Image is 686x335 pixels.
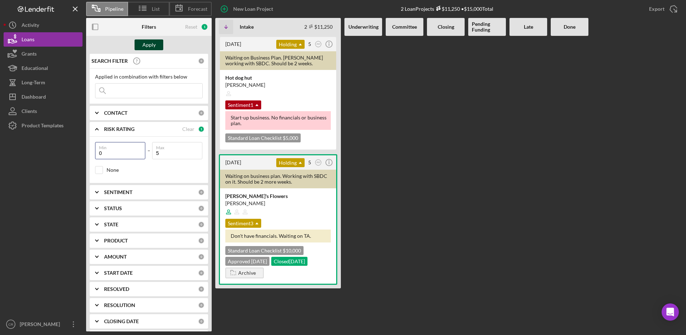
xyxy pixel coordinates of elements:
[225,133,301,142] div: Standard Loan Checklist
[142,39,156,50] div: Apply
[225,81,331,89] div: [PERSON_NAME]
[198,237,205,244] div: 0
[104,302,135,308] b: RESOLUTION
[283,135,298,141] span: $5,000
[104,189,132,195] b: SENTIMENT
[392,24,417,30] b: Committee
[99,142,145,150] label: Min
[564,24,575,30] b: Done
[91,58,128,64] b: SEARCH FILTER
[182,126,194,132] div: Clear
[225,246,304,255] div: Standard Loan Checklist $10,000
[198,221,205,228] div: 0
[308,41,311,47] div: 5
[225,159,241,165] time: 2025-05-07 21:46
[642,2,682,16] button: Export
[304,24,333,30] div: 2 $11,250
[22,104,37,120] div: Clients
[238,268,256,279] div: Archive
[104,126,135,132] b: RISK RATING
[22,75,45,91] div: Long-Term
[220,51,336,70] div: Waiting on Business Plan. [PERSON_NAME] working with SBDC. Should be 2 weeks.
[308,160,311,165] div: 5
[524,24,533,30] b: Late
[22,61,48,77] div: Educational
[104,286,129,292] b: RESOLVED
[4,118,83,133] button: Product Templates
[649,2,664,16] div: Export
[225,41,241,47] time: 2025-09-05 22:12
[225,111,331,130] div: Start-up business. No financials or business plan.
[152,6,160,12] span: List
[314,158,323,167] button: AW
[220,170,336,188] div: Waiting on business plan. Working with SBDC on it. Should be 2 more weeks.
[104,319,139,324] b: CLOSING DATE
[314,39,323,49] button: AW
[4,75,83,90] button: Long-Term
[348,24,379,30] b: Underwriting
[135,39,163,50] button: Apply
[4,61,83,75] button: Educational
[142,24,156,30] b: Filters
[434,6,460,12] div: $11,250
[472,21,502,33] b: Pending Funding
[104,238,128,244] b: PRODUCT
[225,257,269,266] div: Approved [DATE]
[240,24,254,30] b: Intake
[104,254,127,260] b: AMOUNT
[22,47,37,63] div: Grants
[107,166,119,174] label: None
[225,268,264,279] button: Archive
[8,322,13,326] text: CR
[198,110,205,116] div: 0
[316,43,320,45] text: AW
[4,18,83,32] button: Activity
[225,100,261,109] div: Sentiment 1
[147,142,150,164] span: –
[105,6,123,12] span: Pipeline
[22,32,34,48] div: Loans
[271,257,307,266] div: Closed [DATE]
[316,161,320,164] text: AW
[225,74,331,81] div: Hot dog hut
[22,18,39,34] div: Activity
[104,270,133,276] b: START DATE
[198,254,205,260] div: 0
[104,222,118,227] b: STATE
[276,40,305,49] div: Holding
[225,193,331,200] div: [PERSON_NAME]'s Flowers
[438,24,454,30] b: Closing
[156,142,202,150] label: Max
[401,6,493,12] div: 2 Loan Projects • $15,000 Total
[104,206,122,211] b: STATUS
[18,317,65,333] div: [PERSON_NAME]
[198,126,205,132] div: 1
[198,58,205,64] div: 0
[198,286,205,292] div: 0
[198,302,205,308] div: 0
[225,219,261,228] div: Sentiment 3
[4,317,83,331] button: CR[PERSON_NAME]
[276,158,305,167] div: Holding
[219,154,337,285] a: [DATE]Holding5AWWaiting on business plan. Working with SBDC on it. Should be 2 more weeks.[PERSON...
[198,205,205,212] div: 0
[201,23,208,30] div: 1
[198,270,205,276] div: 0
[4,90,83,104] button: Dashboard
[198,189,205,195] div: 0
[95,74,203,80] div: Applied in combination with filters below
[188,6,207,12] span: Forecast
[219,36,337,151] a: [DATE]Holding5AWWaiting on Business Plan. [PERSON_NAME] working with SBDC. Should be 2 weeks.Hot ...
[4,32,83,47] button: Loans
[104,110,127,116] b: CONTACT
[22,90,46,106] div: Dashboard
[662,303,679,321] div: Open Intercom Messenger
[233,2,273,16] div: New Loan Project
[4,47,83,61] button: Grants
